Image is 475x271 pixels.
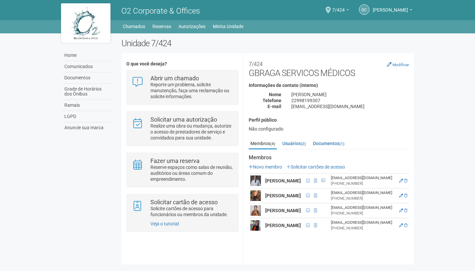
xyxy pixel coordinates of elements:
a: Anuncie sua marca [63,122,111,133]
strong: [PERSON_NAME] [265,193,301,198]
a: Editar membro [399,208,403,213]
a: Excluir membro [404,193,407,198]
img: user.png [250,220,261,231]
a: Usuários(2) [281,138,307,148]
a: Editar membro [399,223,403,228]
a: Documentos(1) [311,138,346,148]
small: 7/424 [249,61,263,67]
a: LGPD [63,111,111,122]
a: Veja o tutorial [150,221,179,226]
p: Solicite cartões de acesso para funcionários ou membros da unidade. [150,206,233,217]
strong: E-mail [268,104,281,109]
strong: [PERSON_NAME] [265,208,301,213]
a: Grade de Horários dos Ônibus [63,84,111,100]
a: Documentos [63,72,111,84]
a: Excluir membro [404,223,407,228]
span: O2 Corporate & Offices [121,6,200,16]
small: (2) [301,141,306,146]
img: user.png [250,190,261,201]
div: [PHONE_NUMBER] [331,196,395,201]
div: 22998199307 [286,97,414,103]
a: Comunicados [63,61,111,72]
img: logo.jpg [61,3,111,43]
strong: Abrir um chamado [150,75,199,82]
strong: [PERSON_NAME] [265,178,301,183]
p: Reporte um problema, solicite manutenção, faça uma reclamação ou solicite informações. [150,82,233,99]
a: Editar membro [399,178,403,183]
h2: Unidade 7/424 [121,38,414,48]
p: Realize uma obra ou mudança, autorize o acesso de prestadores de serviço e convidados para sua un... [150,123,233,141]
small: Modificar [393,62,409,67]
a: Ramais [63,100,111,111]
strong: [PERSON_NAME] [265,223,301,228]
img: user.png [250,205,261,216]
strong: Nome [269,92,281,97]
a: Excluir membro [404,178,407,183]
a: Editar membro [399,193,403,198]
a: Fazer uma reserva Reserve espaços como salas de reunião, auditórios ou áreas comum do empreendime... [132,158,233,182]
small: (1) [339,141,344,146]
div: [PHONE_NUMBER] [331,211,395,216]
a: Excluir membro [404,208,407,213]
div: [EMAIL_ADDRESS][DOMAIN_NAME] [331,175,395,181]
a: 7/424 [332,8,349,14]
a: Reservas [152,22,171,31]
span: Guilherme Cruz Braga [373,1,408,13]
a: [PERSON_NAME] [373,8,412,14]
a: Modificar [387,62,409,67]
h4: Perfil público [249,118,409,123]
a: Solicitar uma autorização Realize uma obra ou mudança, autorize o acesso de prestadores de serviç... [132,117,233,141]
div: [EMAIL_ADDRESS][DOMAIN_NAME] [331,205,395,211]
div: [PHONE_NUMBER] [331,181,395,186]
a: GC [359,4,369,15]
span: 7/424 [332,1,345,13]
a: Novo membro [249,164,282,170]
small: (4) [270,141,275,146]
strong: Membros [249,155,409,161]
h4: Informações de contato (interno) [249,83,409,88]
h4: O que você deseja? [126,61,238,66]
img: user.png [250,175,261,186]
strong: Fazer uma reserva [150,157,200,164]
div: Não configurado [249,126,409,132]
div: [PERSON_NAME] [286,92,414,97]
p: Reserve espaços como salas de reunião, auditórios ou áreas comum do empreendimento. [150,164,233,182]
a: Solicitar cartão de acesso Solicite cartões de acesso para funcionários ou membros da unidade. [132,199,233,217]
h2: GBRAGA SERVICOS MÉDICOS [249,58,409,78]
a: Membros(4) [249,138,277,149]
div: [EMAIL_ADDRESS][DOMAIN_NAME] [331,190,395,196]
a: Abrir um chamado Reporte um problema, solicite manutenção, faça uma reclamação ou solicite inform... [132,75,233,99]
div: [EMAIL_ADDRESS][DOMAIN_NAME] [286,103,414,109]
a: Chamados [123,22,145,31]
a: Solicitar cartões de acesso [286,164,345,170]
strong: Solicitar cartão de acesso [150,199,218,206]
div: [PHONE_NUMBER] [331,225,395,231]
a: Home [63,50,111,61]
strong: Telefone [263,98,281,103]
div: [EMAIL_ADDRESS][DOMAIN_NAME] [331,220,395,225]
a: Minha Unidade [213,22,243,31]
strong: Solicitar uma autorização [150,116,217,123]
a: Autorizações [178,22,206,31]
